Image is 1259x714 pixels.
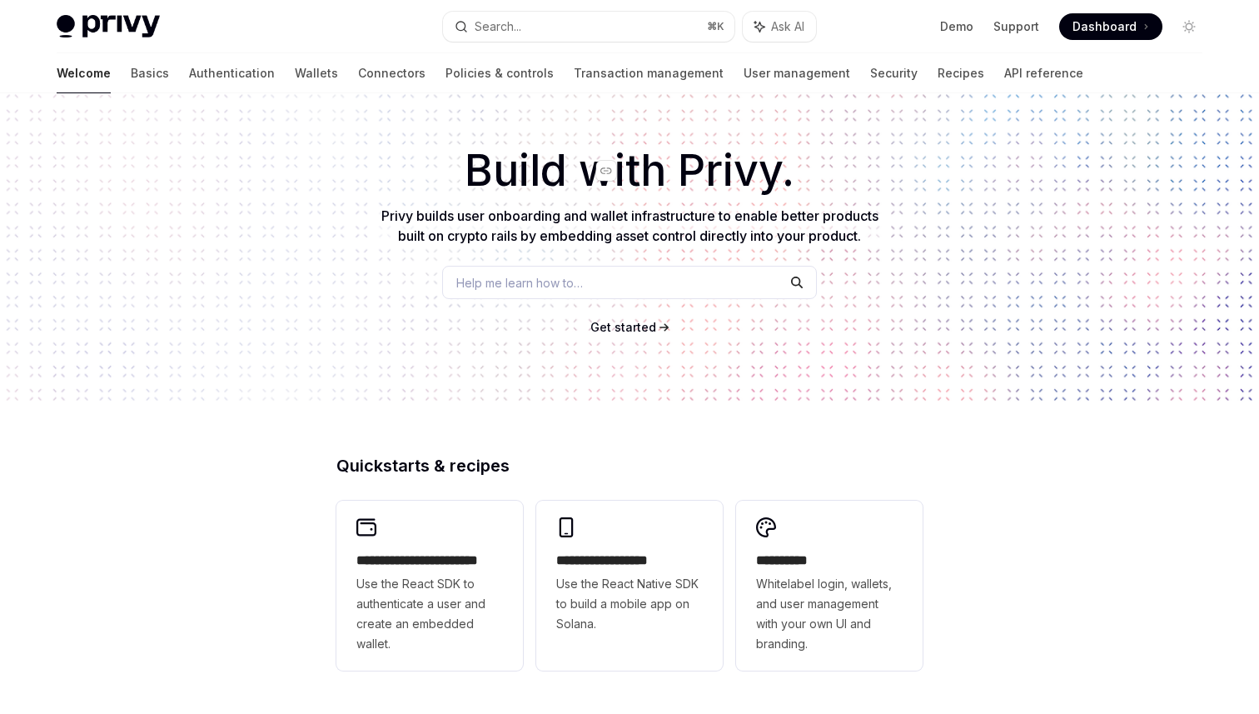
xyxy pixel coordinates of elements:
[475,17,521,37] div: Search...
[189,53,275,93] a: Authentication
[556,574,703,634] span: Use the React Native SDK to build a mobile app on Solana.
[744,53,850,93] a: User management
[1176,13,1202,40] button: Toggle dark mode
[443,12,734,42] button: Search...⌘K
[358,53,425,93] a: Connectors
[381,207,878,244] span: Privy builds user onboarding and wallet infrastructure to enable better products built on crypto ...
[336,457,510,474] span: Quickstarts & recipes
[356,574,503,654] span: Use the React SDK to authenticate a user and create an embedded wallet.
[590,319,656,336] a: Get started
[743,12,816,42] button: Ask AI
[938,53,984,93] a: Recipes
[574,53,724,93] a: Transaction management
[465,156,794,186] span: Build with Privy.
[131,53,169,93] a: Basics
[1059,13,1162,40] a: Dashboard
[870,53,918,93] a: Security
[456,274,583,292] span: Help me learn how to…
[1072,18,1137,35] span: Dashboard
[707,20,724,33] span: ⌘ K
[445,53,554,93] a: Policies & controls
[736,501,923,671] a: **** *****Whitelabel login, wallets, and user management with your own UI and branding.
[57,15,160,38] img: light logo
[771,18,804,35] span: Ask AI
[295,53,338,93] a: Wallets
[1004,53,1083,93] a: API reference
[756,574,903,654] span: Whitelabel login, wallets, and user management with your own UI and branding.
[590,320,656,334] span: Get started
[57,53,111,93] a: Welcome
[536,501,723,671] a: **** **** **** ***Use the React Native SDK to build a mobile app on Solana.
[940,18,973,35] a: Demo
[993,18,1039,35] a: Support
[596,156,629,186] a: Navigate to header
